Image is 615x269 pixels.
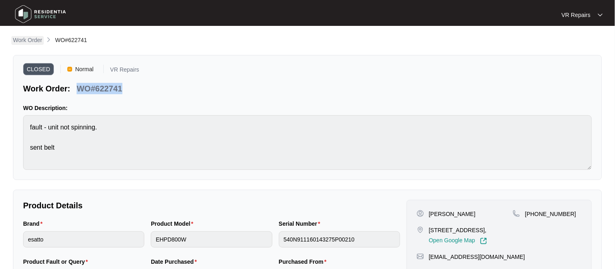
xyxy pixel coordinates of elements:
[561,11,591,19] p: VR Repairs
[279,258,330,266] label: Purchased From
[110,67,139,75] p: VR Repairs
[23,220,46,228] label: Brand
[151,258,200,266] label: Date Purchased
[23,104,592,112] p: WO Description:
[279,220,324,228] label: Serial Number
[23,231,144,248] input: Brand
[151,231,272,248] input: Product Model
[429,226,487,234] p: [STREET_ADDRESS],
[429,253,525,261] p: [EMAIL_ADDRESS][DOMAIN_NAME]
[417,253,424,260] img: map-pin
[72,63,97,75] span: Normal
[23,63,54,75] span: CLOSED
[417,210,424,217] img: user-pin
[598,13,603,17] img: dropdown arrow
[429,210,476,218] p: [PERSON_NAME]
[525,210,576,218] p: [PHONE_NUMBER]
[429,237,487,245] a: Open Google Map
[12,2,69,26] img: residentia service logo
[55,37,87,43] span: WO#622741
[23,115,592,170] textarea: fault - unit not spinning. sent belt
[23,258,91,266] label: Product Fault or Query
[417,226,424,233] img: map-pin
[279,231,400,248] input: Serial Number
[513,210,520,217] img: map-pin
[45,36,52,43] img: chevron-right
[480,237,487,245] img: Link-External
[23,83,70,94] p: Work Order:
[151,220,197,228] label: Product Model
[11,36,44,45] a: Work Order
[13,36,42,44] p: Work Order
[23,200,400,211] p: Product Details
[77,83,122,94] p: WO#622741
[67,67,72,72] img: Vercel Logo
